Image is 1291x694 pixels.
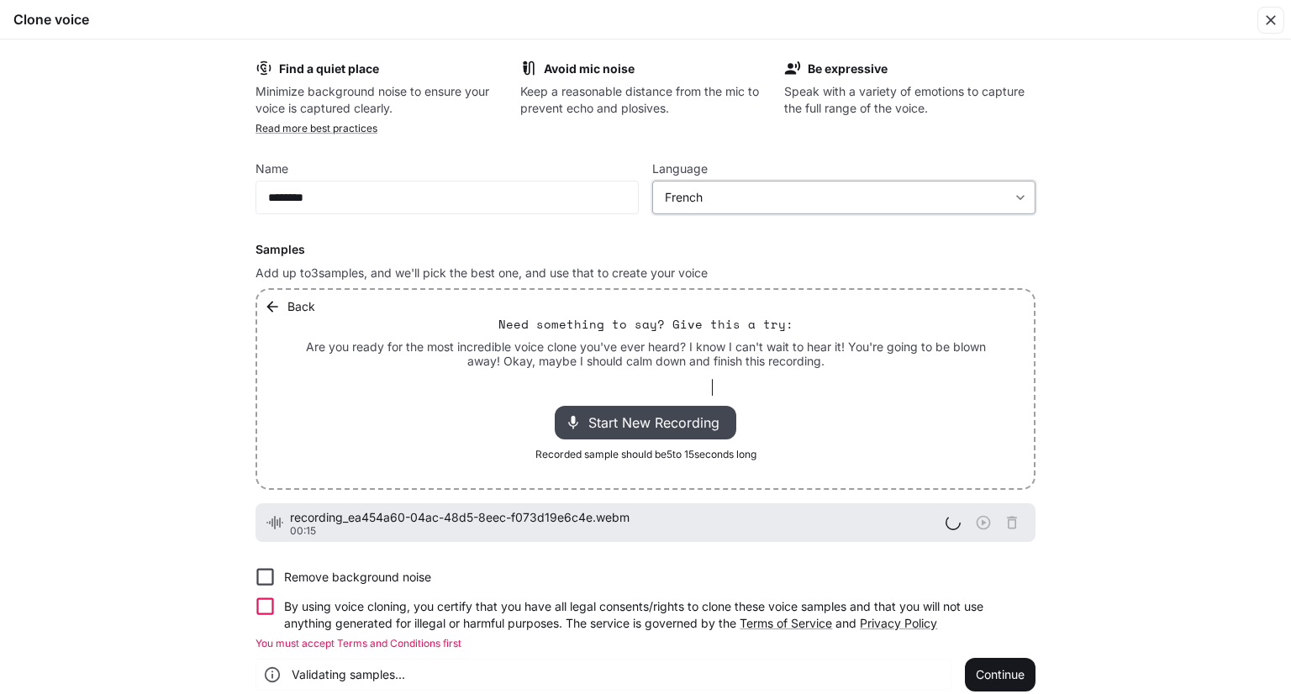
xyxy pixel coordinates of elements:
b: Find a quiet place [279,61,379,76]
p: Minimize background noise to ensure your voice is captured clearly. [256,83,507,117]
p: Remove background noise [284,569,431,586]
button: Back [261,290,322,323]
p: You must accept Terms and Conditions first [256,635,1035,652]
div: French [665,189,1008,206]
span: Recorded sample should be 5 to 15 seconds long [535,446,756,463]
p: Need something to say? Give this a try: [498,316,793,333]
b: Be expressive [808,61,888,76]
p: 00:15 [290,526,946,536]
a: Read more best practices [256,122,377,134]
h6: Samples [256,241,1035,258]
h5: Clone voice [13,10,89,29]
p: Keep a reasonable distance from the mic to prevent echo and plosives. [520,83,772,117]
p: Speak with a variety of emotions to capture the full range of the voice. [784,83,1035,117]
b: Avoid mic noise [544,61,635,76]
a: Privacy Policy [860,616,937,630]
p: Are you ready for the most incredible voice clone you've ever heard? I know I can't wait to hear ... [298,339,993,369]
span: Start New Recording [588,413,730,433]
p: By using voice cloning, you certify that you have all legal consents/rights to clone these voice ... [284,598,1022,632]
div: French [653,189,1035,206]
span: recording_ea454a60-04ac-48d5-8eec-f073d19e6c4e.webm [290,509,946,526]
p: Add up to 3 samples, and we'll pick the best one, and use that to create your voice [256,265,1035,281]
p: Language [652,163,708,175]
div: Start New Recording [555,406,736,439]
button: Continue [965,658,1035,691]
div: Validating samples... [292,660,405,690]
a: Terms of Service [740,616,832,630]
p: Name [256,163,288,175]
